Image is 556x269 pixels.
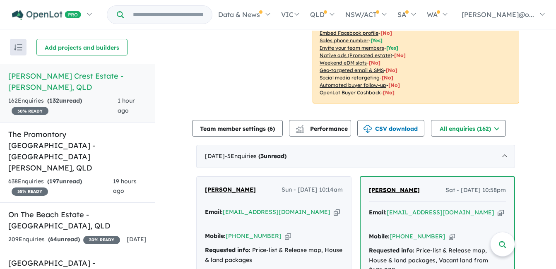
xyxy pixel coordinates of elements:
[320,82,386,88] u: Automated buyer follow-up
[205,208,223,216] strong: Email:
[498,208,504,217] button: Copy
[296,127,304,133] img: bar-chart.svg
[8,235,120,245] div: 209 Enquir ies
[390,233,445,240] a: [PHONE_NUMBER]
[369,247,414,254] strong: Requested info:
[297,125,348,132] span: Performance
[386,45,398,51] span: [ Yes ]
[196,145,515,168] div: [DATE]
[12,107,48,115] span: 30 % READY
[289,120,351,137] button: Performance
[369,185,420,195] a: [PERSON_NAME]
[382,74,393,81] span: [No]
[260,152,264,160] span: 3
[113,178,137,195] span: 19 hours ago
[223,208,330,216] a: [EMAIL_ADDRESS][DOMAIN_NAME]
[387,209,494,216] a: [EMAIL_ADDRESS][DOMAIN_NAME]
[36,39,128,55] button: Add projects and builders
[49,178,59,185] span: 197
[49,97,59,104] span: 132
[47,97,82,104] strong: ( unread)
[205,245,343,265] div: Price-list & Release map, House & land packages
[127,235,147,243] span: [DATE]
[225,152,286,160] span: - 5 Enquir ies
[371,37,383,43] span: [ Yes ]
[205,232,226,240] strong: Mobile:
[369,209,387,216] strong: Email:
[48,235,80,243] strong: ( unread)
[320,89,381,96] u: OpenLot Buyer Cashback
[192,120,283,137] button: Team member settings (6)
[8,177,113,197] div: 638 Enquir ies
[369,186,420,194] span: [PERSON_NAME]
[12,187,48,196] span: 35 % READY
[205,246,250,254] strong: Requested info:
[394,52,406,58] span: [No]
[320,67,384,73] u: Geo-targeted email & SMS
[357,120,424,137] button: CSV download
[8,70,147,93] h5: [PERSON_NAME] Crest Estate - [PERSON_NAME] , QLD
[431,120,506,137] button: All enquiries (162)
[320,45,384,51] u: Invite your team members
[445,185,506,195] span: Sat - [DATE] 10:58pm
[47,178,82,185] strong: ( unread)
[285,232,291,240] button: Copy
[334,208,340,216] button: Copy
[8,129,147,173] h5: The Promontory [GEOGRAPHIC_DATA] - [GEOGRAPHIC_DATA][PERSON_NAME] , QLD
[320,52,392,58] u: Native ads (Promoted estate)
[320,60,367,66] u: Weekend eDM slots
[50,235,57,243] span: 64
[296,125,303,130] img: line-chart.svg
[386,67,397,73] span: [No]
[320,74,380,81] u: Social media retargeting
[388,82,400,88] span: [No]
[383,89,395,96] span: [No]
[8,96,118,116] div: 162 Enquir ies
[380,30,392,36] span: [ No ]
[449,232,455,241] button: Copy
[282,185,343,195] span: Sun - [DATE] 10:14am
[205,185,256,195] a: [PERSON_NAME]
[270,125,273,132] span: 6
[363,125,372,133] img: download icon
[8,209,147,231] h5: On The Beach Estate - [GEOGRAPHIC_DATA] , QLD
[14,44,22,50] img: sort.svg
[12,10,81,20] img: Openlot PRO Logo White
[226,232,282,240] a: [PHONE_NUMBER]
[118,97,135,114] span: 1 hour ago
[462,10,534,19] span: [PERSON_NAME]@o...
[369,233,390,240] strong: Mobile:
[258,152,286,160] strong: ( unread)
[125,6,210,24] input: Try estate name, suburb, builder or developer
[205,186,256,193] span: [PERSON_NAME]
[320,30,378,36] u: Embed Facebook profile
[83,236,120,244] span: 30 % READY
[320,37,368,43] u: Sales phone number
[369,60,380,66] span: [No]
